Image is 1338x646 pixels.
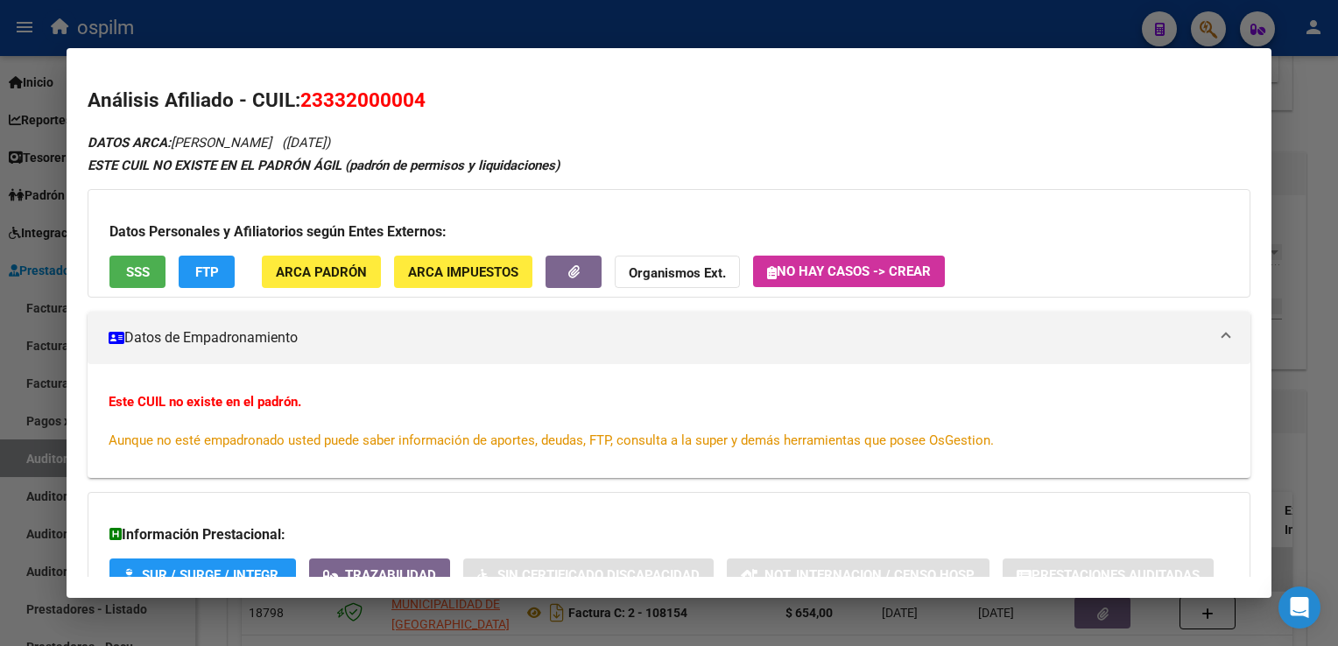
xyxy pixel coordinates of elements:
[767,263,931,279] span: No hay casos -> Crear
[764,567,975,583] span: Not. Internacion / Censo Hosp.
[394,256,532,288] button: ARCA Impuestos
[1278,586,1320,628] div: Open Intercom Messenger
[126,264,150,280] span: SSS
[345,567,436,583] span: Trazabilidad
[88,135,171,151] strong: DATOS ARCA:
[88,158,560,173] strong: ESTE CUIL NO EXISTE EN EL PADRÓN ÁGIL (padrón de permisos y liquidaciones)
[309,558,450,591] button: Trazabilidad
[727,558,989,591] button: Not. Internacion / Censo Hosp.
[109,394,301,410] strong: Este CUIL no existe en el padrón.
[1003,558,1214,591] button: Prestaciones Auditadas
[463,558,714,591] button: Sin Certificado Discapacidad
[109,524,1228,545] h3: Información Prestacional:
[88,364,1250,478] div: Datos de Empadronamiento
[109,558,296,591] button: SUR / SURGE / INTEGR.
[109,432,994,448] span: Aunque no esté empadronado usted puede saber información de aportes, deudas, FTP, consulta a la s...
[109,221,1228,242] h3: Datos Personales y Afiliatorios según Entes Externos:
[262,256,381,288] button: ARCA Padrón
[88,86,1250,116] h2: Análisis Afiliado - CUIL:
[88,135,271,151] span: [PERSON_NAME]
[109,327,1208,348] mat-panel-title: Datos de Empadronamiento
[282,135,330,151] span: ([DATE])
[1032,567,1200,583] span: Prestaciones Auditadas
[629,265,726,281] strong: Organismos Ext.
[497,567,700,583] span: Sin Certificado Discapacidad
[615,256,740,288] button: Organismos Ext.
[753,256,945,287] button: No hay casos -> Crear
[300,88,426,111] span: 23332000004
[142,567,282,583] span: SUR / SURGE / INTEGR.
[195,264,219,280] span: FTP
[276,264,367,280] span: ARCA Padrón
[408,264,518,280] span: ARCA Impuestos
[88,312,1250,364] mat-expansion-panel-header: Datos de Empadronamiento
[179,256,235,288] button: FTP
[109,256,165,288] button: SSS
